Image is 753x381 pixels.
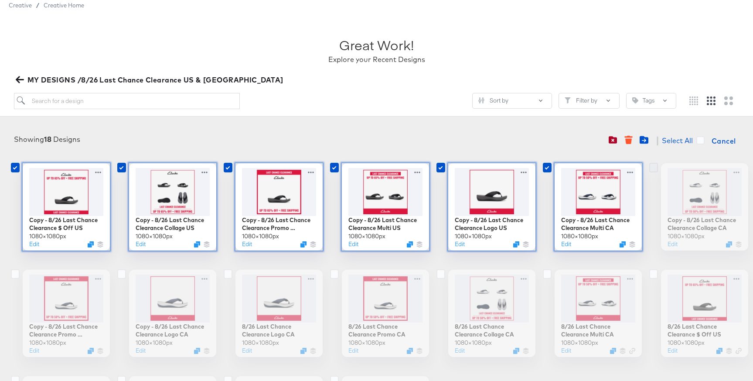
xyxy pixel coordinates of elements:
[559,93,620,109] button: FilterFilter by
[707,96,716,105] svg: Medium grid
[32,2,44,9] span: /
[328,55,425,65] div: Explore your Recent Designs
[724,96,733,105] svg: Large grid
[44,135,51,144] strong: 18
[662,136,693,145] span: Select All
[9,2,32,9] span: Creative
[339,36,414,55] div: Great Work!
[708,132,739,150] button: Cancel
[632,97,638,103] svg: Tag
[14,134,80,144] div: Showing Designs
[565,97,571,103] svg: Filter
[14,93,240,109] input: Search for a design
[626,93,676,109] button: TagTags
[712,135,736,147] span: Cancel
[640,135,648,144] svg: Move to folder
[44,2,84,9] a: Creative Home
[17,74,283,86] span: MY DESIGNS /8/26 Last Chance Clearance US & [GEOGRAPHIC_DATA]
[472,93,552,109] button: SlidersSort by
[478,97,484,103] svg: Sliders
[689,96,698,105] svg: Small grid
[14,74,287,86] button: MY DESIGNS /8/26 Last Chance Clearance US & [GEOGRAPHIC_DATA]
